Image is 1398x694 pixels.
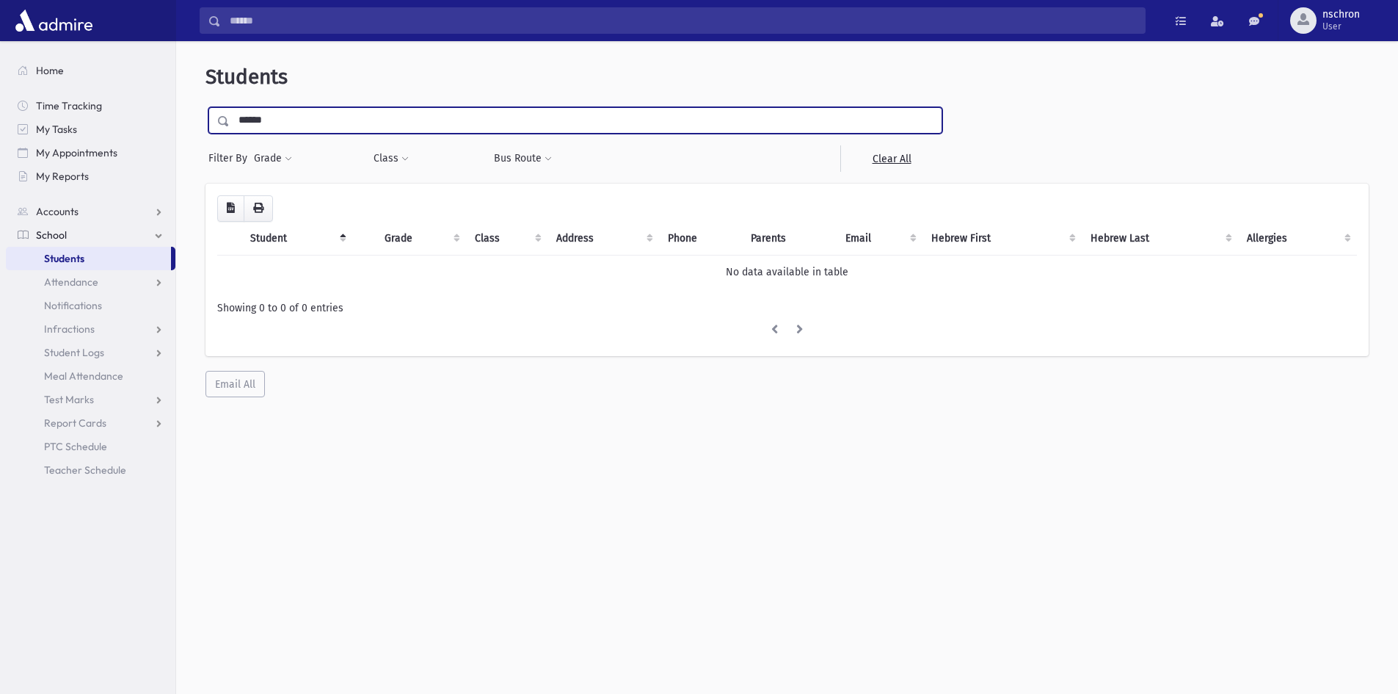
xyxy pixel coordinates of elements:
[217,195,244,222] button: CSV
[6,388,175,411] a: Test Marks
[373,145,409,172] button: Class
[217,255,1357,289] td: No data available in table
[6,200,175,223] a: Accounts
[922,222,1081,256] th: Hebrew First: activate to sort column ascending
[742,222,837,256] th: Parents
[44,252,84,265] span: Students
[221,7,1145,34] input: Search
[493,145,553,172] button: Bus Route
[6,458,175,482] a: Teacher Schedule
[44,463,126,477] span: Teacher Schedule
[1322,9,1360,21] span: nschron
[44,369,123,383] span: Meal Attendance
[6,165,175,188] a: My Reports
[6,141,175,165] a: My Appointments
[1238,222,1357,256] th: Allergies: activate to sort column ascending
[6,435,175,458] a: PTC Schedule
[12,6,96,35] img: AdmirePro
[253,145,293,172] button: Grade
[6,59,175,82] a: Home
[6,411,175,435] a: Report Cards
[36,205,79,218] span: Accounts
[6,270,175,294] a: Attendance
[659,222,742,256] th: Phone
[1322,21,1360,32] span: User
[205,371,265,397] button: Email All
[6,294,175,317] a: Notifications
[36,228,67,242] span: School
[244,195,273,222] button: Print
[44,416,106,430] span: Report Cards
[6,94,175,118] a: Time Tracking
[36,170,89,183] span: My Reports
[36,64,64,77] span: Home
[36,99,102,112] span: Time Tracking
[36,146,117,159] span: My Appointments
[36,123,77,136] span: My Tasks
[6,341,175,364] a: Student Logs
[217,300,1357,316] div: Showing 0 to 0 of 0 entries
[44,346,104,359] span: Student Logs
[466,222,548,256] th: Class: activate to sort column ascending
[376,222,465,256] th: Grade: activate to sort column ascending
[44,322,95,336] span: Infractions
[6,223,175,247] a: School
[6,118,175,141] a: My Tasks
[837,222,922,256] th: Email: activate to sort column ascending
[6,247,171,270] a: Students
[44,299,102,312] span: Notifications
[208,151,253,166] span: Filter By
[6,317,175,341] a: Infractions
[840,145,942,172] a: Clear All
[241,222,352,256] th: Student: activate to sort column descending
[1082,222,1239,256] th: Hebrew Last: activate to sort column ascending
[205,65,288,89] span: Students
[44,275,98,289] span: Attendance
[44,440,107,453] span: PTC Schedule
[6,364,175,388] a: Meal Attendance
[44,393,94,406] span: Test Marks
[547,222,659,256] th: Address: activate to sort column ascending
